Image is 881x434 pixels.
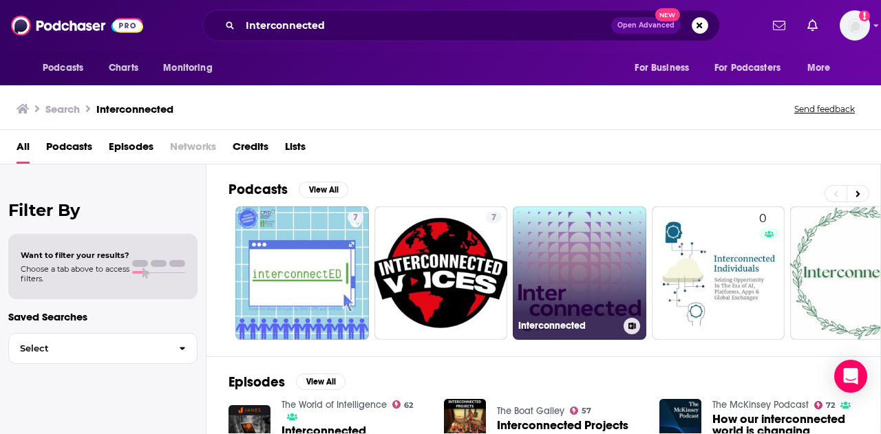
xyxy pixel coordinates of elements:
[392,400,414,409] a: 62
[46,135,92,164] a: Podcasts
[767,14,791,37] a: Show notifications dropdown
[798,55,848,81] button: open menu
[513,206,646,340] a: Interconnected
[374,206,508,340] a: 7
[826,402,835,409] span: 72
[834,360,867,393] div: Open Intercom Messenger
[652,206,785,340] a: 0
[840,10,870,41] img: User Profile
[491,211,496,225] span: 7
[109,135,153,164] a: Episodes
[759,212,780,334] div: 0
[8,200,198,220] h2: Filter By
[109,58,138,78] span: Charts
[202,10,720,41] div: Search podcasts, credits, & more...
[8,333,198,364] button: Select
[807,58,831,78] span: More
[518,320,618,332] h3: Interconnected
[486,212,502,223] a: 7
[153,55,230,81] button: open menu
[229,181,288,198] h2: Podcasts
[8,310,198,323] p: Saved Searches
[655,8,680,21] span: New
[714,58,781,78] span: For Podcasters
[21,264,129,283] span: Choose a tab above to access filters.
[802,14,823,37] a: Show notifications dropdown
[229,373,285,391] h2: Episodes
[100,55,147,81] a: Charts
[497,405,564,417] a: The Boat Galley
[625,55,706,81] button: open menu
[33,55,101,81] button: open menu
[21,250,129,260] span: Want to filter your results?
[282,399,387,411] a: The World of Intelligence
[790,103,859,115] button: Send feedback
[840,10,870,41] button: Show profile menu
[611,17,681,34] button: Open AdvancedNew
[705,55,800,81] button: open menu
[229,373,346,391] a: EpisodesView All
[240,14,611,36] input: Search podcasts, credits, & more...
[229,181,348,198] a: PodcastsView All
[299,182,348,198] button: View All
[9,344,168,353] span: Select
[840,10,870,41] span: Logged in as abbie.hatfield
[170,135,216,164] span: Networks
[285,135,306,164] a: Lists
[235,206,369,340] a: 7
[617,22,675,29] span: Open Advanced
[296,373,346,390] button: View All
[404,402,413,409] span: 62
[96,102,173,116] h3: Interconnected
[17,135,30,164] a: All
[712,399,809,411] a: The McKinsey Podcast
[814,401,836,409] a: 72
[348,212,363,223] a: 7
[233,135,268,164] a: Credits
[11,12,143,39] img: Podchaser - Follow, Share and Rate Podcasts
[497,420,628,431] a: Interconnected Projects
[163,58,212,78] span: Monitoring
[570,406,592,415] a: 57
[45,102,80,116] h3: Search
[353,211,358,225] span: 7
[43,58,83,78] span: Podcasts
[859,10,870,21] svg: Add a profile image
[635,58,689,78] span: For Business
[582,408,591,414] span: 57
